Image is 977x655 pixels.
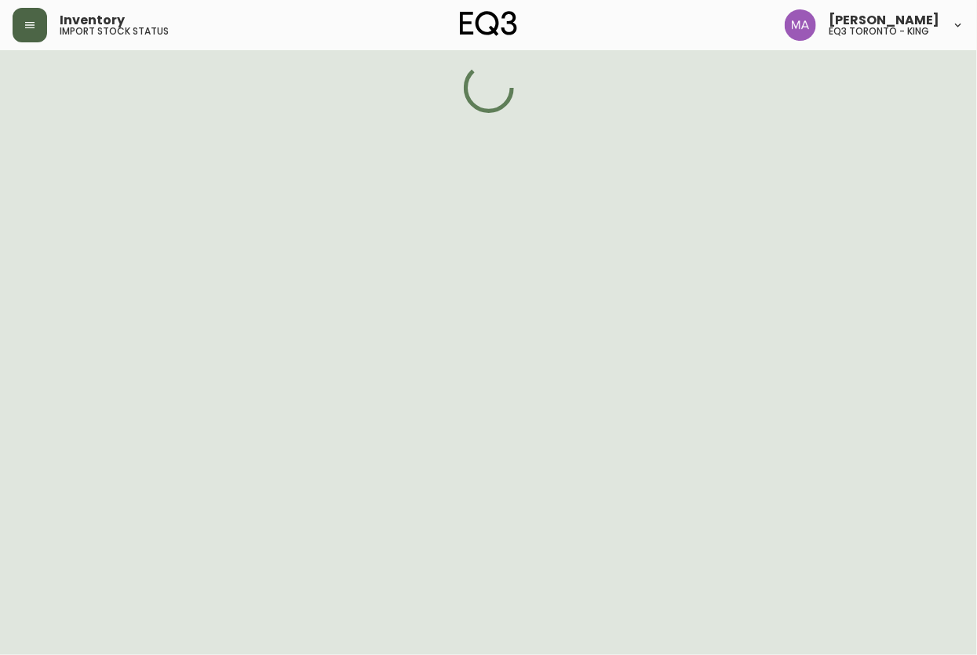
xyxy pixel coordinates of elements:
[829,14,939,27] span: [PERSON_NAME]
[60,14,125,27] span: Inventory
[60,27,169,36] h5: import stock status
[460,11,518,36] img: logo
[829,27,929,36] h5: eq3 toronto - king
[785,9,816,41] img: 4f0989f25cbf85e7eb2537583095d61e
